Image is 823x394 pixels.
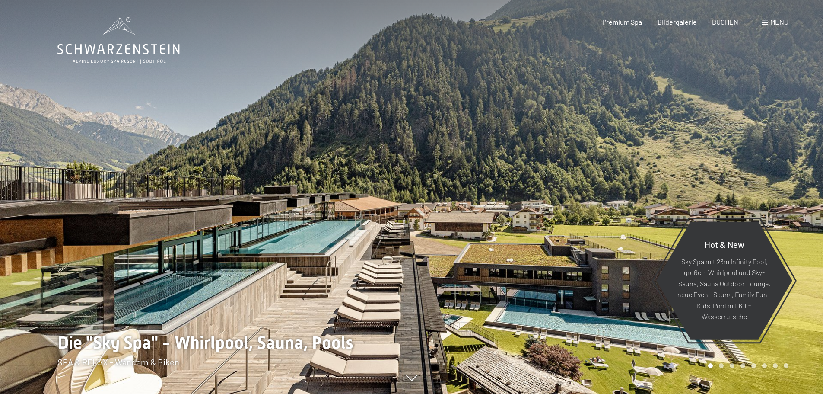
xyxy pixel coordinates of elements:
span: Menü [770,18,788,26]
div: Carousel Page 6 [762,363,767,368]
p: Sky Spa mit 23m Infinity Pool, großem Whirlpool und Sky-Sauna, Sauna Outdoor Lounge, neue Event-S... [677,256,771,322]
div: Carousel Page 5 [751,363,756,368]
div: Carousel Page 2 [719,363,724,368]
div: Carousel Page 1 (Current Slide) [708,363,713,368]
div: Carousel Page 3 [730,363,734,368]
a: Bildergalerie [658,18,697,26]
a: BUCHEN [712,18,738,26]
div: Carousel Pagination [705,363,788,368]
a: Hot & New Sky Spa mit 23m Infinity Pool, großem Whirlpool und Sky-Sauna, Sauna Outdoor Lounge, ne... [656,221,793,340]
span: Hot & New [705,239,744,249]
div: Carousel Page 4 [740,363,745,368]
div: Carousel Page 8 [784,363,788,368]
a: Premium Spa [602,18,642,26]
div: Carousel Page 7 [773,363,778,368]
